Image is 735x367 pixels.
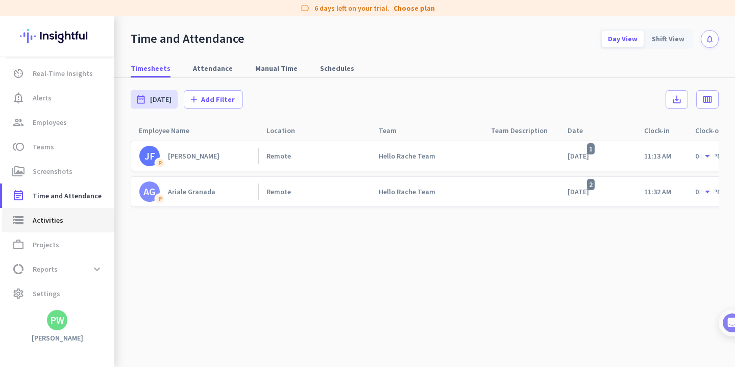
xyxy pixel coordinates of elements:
[131,121,258,140] div: Employee Name
[371,121,483,140] div: Team
[696,90,719,109] button: calendar_view_week
[568,123,595,138] div: Date
[12,287,24,300] i: settings
[2,232,114,257] a: work_outlineProjects
[2,159,114,183] a: perm_mediaScreenshots
[255,63,298,73] span: Manual Time
[379,151,483,161] a: Hello Rache Team
[702,94,713,104] i: calendar_view_week
[587,179,595,190] span: 2
[20,16,94,56] img: Insightful logo
[33,165,72,177] span: Screenshots
[155,158,165,168] div: P
[394,3,435,13] a: Choose plan
[33,141,54,153] span: Teams
[258,121,371,140] div: Location
[266,187,291,196] div: Remote
[136,94,146,104] i: date_range
[644,123,682,138] div: Clock-in
[2,208,114,232] a: storageActivities
[144,151,155,161] div: JF
[201,94,235,104] span: Add Filter
[646,31,691,47] div: Shift View
[33,190,102,202] span: Time and Attendance
[568,187,597,196] div: [DATE]
[33,214,63,226] span: Activities
[33,239,59,251] span: Projects
[88,260,106,278] button: expand_more
[43,149,161,168] h1: Success! 🎉
[12,190,24,202] i: event_note
[672,94,682,104] i: save_alt
[2,135,114,159] a: tollTeams
[50,315,64,325] div: PW
[12,92,24,104] i: notification_important
[189,94,199,104] i: add
[379,187,483,196] a: Hello Rache Team
[701,30,719,48] button: notifications
[2,86,114,110] a: notification_importantAlerts
[12,165,24,177] i: perm_media
[602,31,644,47] div: Day View
[7,4,26,23] button: go back
[43,168,161,180] div: You completed the checklist!
[12,67,24,80] i: av_timer
[705,35,714,43] i: notifications
[699,148,716,164] button: arrow_drop_up
[155,193,165,204] div: P
[379,151,435,161] div: Hello Rache Team
[300,3,310,13] i: label
[33,92,52,104] span: Alerts
[2,61,114,86] a: av_timerReal-Time Insights
[193,63,233,73] span: Attendance
[644,151,671,161] div: 11:13 AM
[699,183,716,200] button: arrow_drop_up
[179,5,198,23] div: Close
[695,151,722,161] span: 04:57 PM
[131,31,244,46] div: Time and Attendance
[168,151,219,161] div: [PERSON_NAME]
[143,187,156,197] div: AG
[2,257,114,281] a: data_usageReportsexpand_more
[139,146,258,166] a: JFP[PERSON_NAME]
[483,121,559,140] div: Team Description
[184,90,243,109] button: addAdd Filter
[2,110,114,135] a: groupEmployees
[695,187,722,196] span: 02:45 PM
[33,287,60,300] span: Settings
[2,183,114,208] a: event_noteTime and Attendance
[12,239,24,251] i: work_outline
[644,187,671,196] div: 11:32 AM
[139,181,258,202] a: AGPAriale Granada
[12,214,24,226] i: storage
[666,90,688,109] button: save_alt
[568,151,597,161] div: [DATE]
[12,116,24,128] i: group
[33,116,67,128] span: Employees
[131,63,170,73] span: Timesheets
[12,141,24,153] i: toll
[33,263,58,275] span: Reports
[150,94,171,104] span: [DATE]
[379,187,435,196] div: Hello Rache Team
[12,263,24,275] i: data_usage
[266,151,291,161] div: Remote
[60,195,144,215] button: Congratulations!
[168,187,215,196] div: Ariale Granada
[320,63,354,73] span: Schedules
[33,67,93,80] span: Real-Time Insights
[587,143,595,154] span: 1
[2,281,114,306] a: settingsSettings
